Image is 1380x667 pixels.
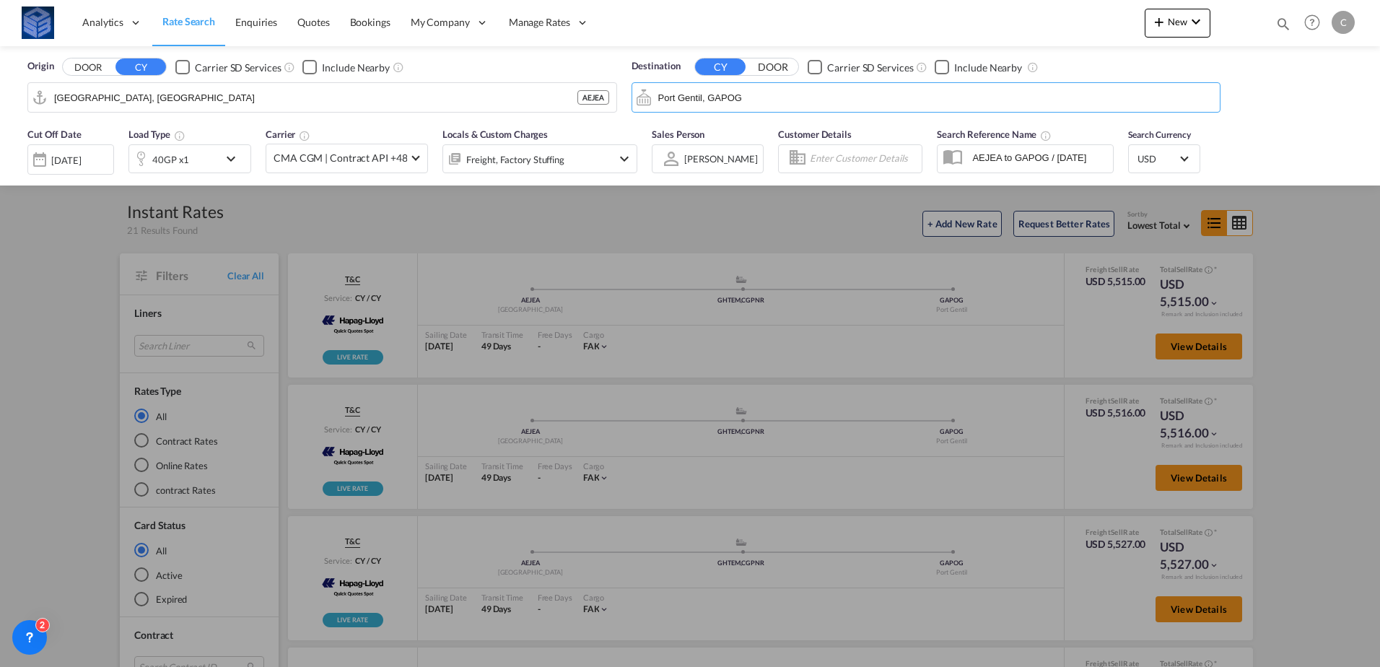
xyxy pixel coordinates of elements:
div: icon-magnify [1275,16,1291,38]
span: Carrier [266,128,310,140]
md-checkbox: Checkbox No Ink [935,59,1022,74]
span: Customer Details [778,128,851,140]
md-input-container: Port Gentil, GAPOG [632,83,1220,112]
span: Origin [27,59,53,74]
button: DOOR [748,59,798,76]
button: CY [115,58,166,75]
span: Quotes [297,16,329,28]
span: Search Reference Name [937,128,1052,140]
span: Rate Search [162,15,215,27]
img: fff785d0086311efa2d3e168b14c2f64.png [22,6,54,39]
md-select: Select Currency: $ USDUnited States Dollar [1136,148,1192,169]
md-icon: icon-magnify [1275,16,1291,32]
div: [PERSON_NAME] [684,153,758,165]
md-icon: Unchecked: Ignores neighbouring ports when fetching rates.Checked : Includes neighbouring ports w... [393,61,404,73]
div: [DATE] [51,154,81,167]
md-select: Sales Person: Carlo Piccolo [683,148,759,169]
span: USD [1137,152,1178,165]
span: Locals & Custom Charges [442,128,548,140]
md-icon: icon-chevron-down [616,150,633,167]
div: Carrier SD Services [827,61,913,75]
span: Bookings [350,16,390,28]
md-icon: icon-chevron-down [1187,13,1205,30]
md-icon: Your search will be saved by the below given name [1040,130,1052,141]
div: Carrier SD Services [195,61,281,75]
input: Search Reference Name [965,147,1113,168]
span: Analytics [82,15,123,30]
input: Search by Port [658,87,1213,108]
span: Enquiries [235,16,277,28]
div: Freight Factory Stuffing [466,149,564,170]
md-icon: Unchecked: Ignores neighbouring ports when fetching rates.Checked : Includes neighbouring ports w... [1027,61,1039,73]
span: Manage Rates [509,15,570,30]
div: Freight Factory Stuffingicon-chevron-down [442,144,637,173]
md-icon: icon-plus 400-fg [1150,13,1168,30]
md-icon: Unchecked: Search for CY (Container Yard) services for all selected carriers.Checked : Search for... [284,61,295,73]
input: Search by Port [54,87,577,108]
div: C [1332,11,1355,34]
button: CY [695,58,746,75]
span: Load Type [128,128,185,140]
md-icon: Unchecked: Search for CY (Container Yard) services for all selected carriers.Checked : Search for... [916,61,927,73]
md-icon: The selected Trucker/Carrierwill be displayed in the rate results If the rates are from another f... [299,130,310,141]
md-datepicker: Select [27,173,38,192]
span: Help [1300,10,1324,35]
input: Enter Customer Details [810,148,917,170]
span: CMA CGM | Contract API +48 [274,151,407,165]
md-input-container: Jebel Ali, AEJEA [28,83,616,112]
button: icon-plus 400-fgNewicon-chevron-down [1145,9,1210,38]
md-checkbox: Checkbox No Ink [808,59,913,74]
md-icon: icon-information-outline [174,130,185,141]
div: Include Nearby [954,61,1022,75]
button: DOOR [63,59,113,76]
md-checkbox: Checkbox No Ink [302,59,390,74]
div: Include Nearby [322,61,390,75]
span: Search Currency [1128,129,1191,140]
div: [DATE] [27,144,114,175]
md-icon: icon-chevron-down [222,150,247,167]
div: 40GP x1icon-chevron-down [128,144,251,173]
span: My Company [411,15,470,30]
div: Help [1300,10,1332,36]
span: Destination [632,59,681,74]
md-checkbox: Checkbox No Ink [175,59,281,74]
div: 40GP x1 [152,149,189,170]
div: AEJEA [577,90,609,105]
span: Cut Off Date [27,128,82,140]
span: New [1150,16,1205,27]
span: Sales Person [652,128,704,140]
